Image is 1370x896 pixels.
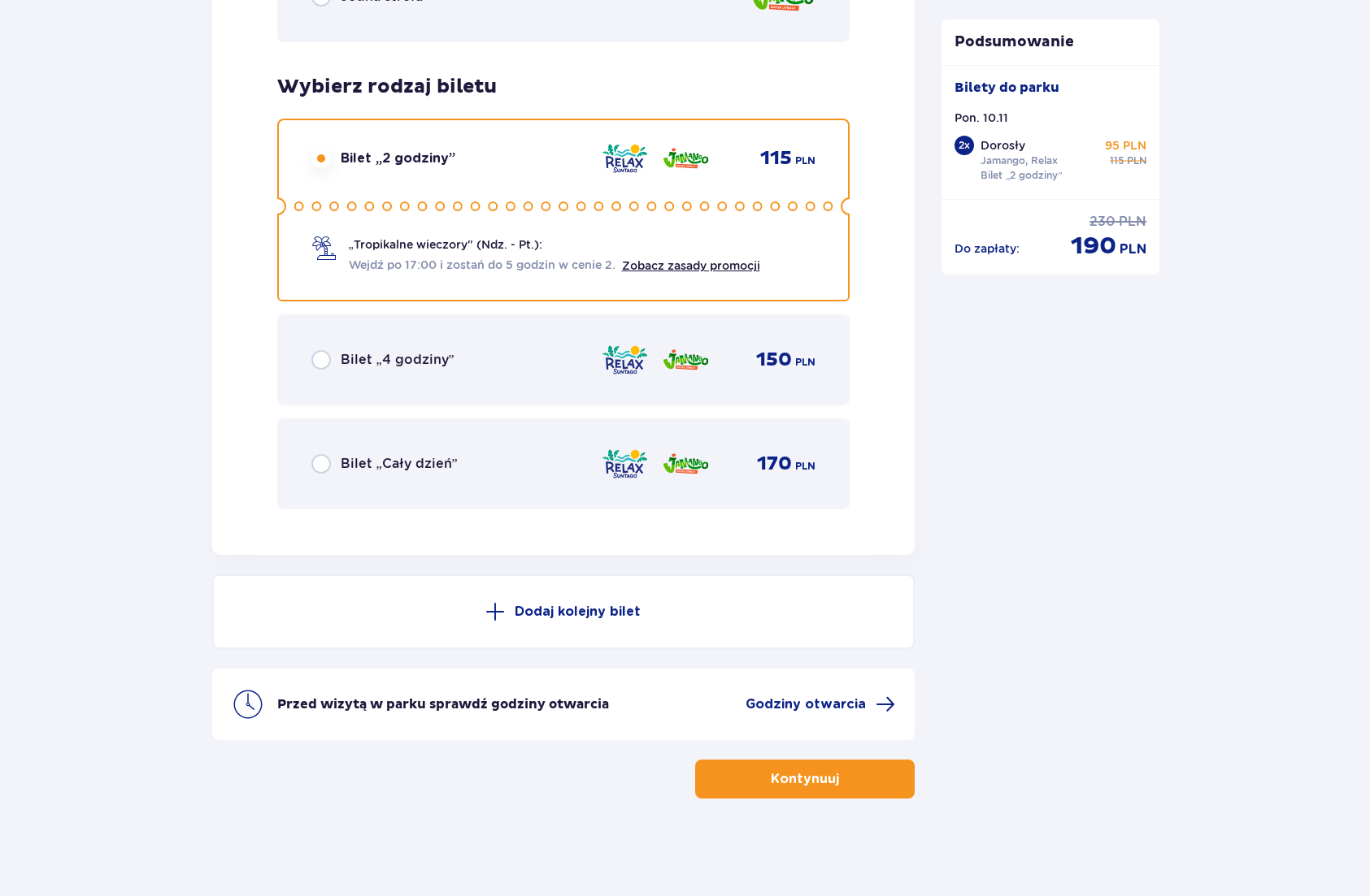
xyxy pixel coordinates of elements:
button: Kontynuuj [695,760,915,799]
span: PLN [1127,154,1146,168]
span: PLN [1119,213,1146,231]
span: PLN [795,459,815,474]
p: Dodaj kolejny bilet [515,603,641,621]
img: Jamango [662,141,710,175]
h3: Wybierz rodzaj biletu [277,75,497,99]
a: Godziny otwarcia [746,695,895,714]
img: Jamango [662,447,710,481]
img: Relax [601,447,649,481]
span: PLN [795,154,815,168]
span: 230 [1089,213,1116,231]
span: Wejdź po 17:00 i zostań do 5 godzin w cenie 2. [349,257,615,273]
span: 115 [1110,154,1124,168]
p: Bilet „2 godziny” [981,168,1063,183]
span: Bilet „4 godziny” [341,351,454,369]
div: 2 x [955,136,974,155]
span: 115 [760,146,792,171]
span: PLN [1120,240,1146,258]
img: Jamango [662,343,710,377]
p: Dorosły [981,137,1025,154]
p: Bilety do parku [955,79,1059,97]
a: Zobacz zasady promocji [622,259,760,272]
span: „Tropikalne wieczory" (Ndz. - Pt.): [349,236,542,253]
span: 190 [1071,231,1116,262]
p: Przed wizytą w parku sprawdź godziny otwarcia [277,695,609,713]
p: Pon. 10.11 [955,110,1008,126]
span: Godziny otwarcia [746,695,866,713]
p: Kontynuuj [771,770,839,788]
p: 95 PLN [1105,137,1146,154]
span: Bilet „Cały dzień” [341,455,458,473]
img: Relax [601,343,649,377]
p: Podsumowanie [942,32,1159,52]
span: 150 [756,348,792,372]
button: Dodaj kolejny bilet [212,574,916,649]
p: Do zapłaty : [955,240,1020,257]
p: Jamango, Relax [981,154,1058,168]
span: PLN [795,355,815,370]
img: Relax [601,141,649,175]
span: Bilet „2 godziny” [341,149,455,167]
span: 170 [757,452,792,476]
